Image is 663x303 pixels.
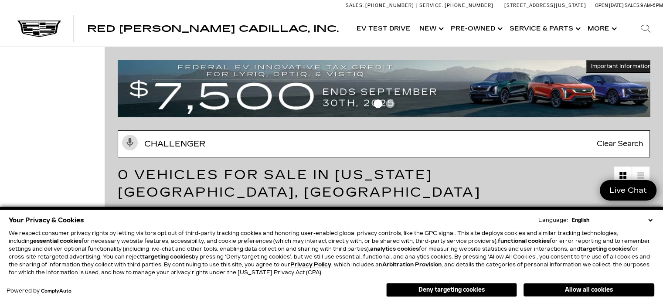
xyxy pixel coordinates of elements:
span: Red [PERSON_NAME] Cadillac, Inc. [87,24,339,34]
a: Live Chat [600,180,656,201]
a: [STREET_ADDRESS][US_STATE] [504,3,586,8]
a: Service: [PHONE_NUMBER] [416,3,496,8]
img: Cadillac Dark Logo with Cadillac White Text [17,20,61,37]
div: Powered by [7,288,71,294]
span: Important Information [591,63,651,70]
span: 0 Vehicles for Sale in [US_STATE][GEOGRAPHIC_DATA], [GEOGRAPHIC_DATA] [118,167,480,200]
strong: targeting cookies [142,254,192,260]
span: [PHONE_NUMBER] [445,3,493,8]
a: New [415,11,446,46]
strong: functional cookies [498,238,550,244]
button: More [583,11,619,46]
button: Deny targeting cookies [386,283,517,297]
span: Open [DATE] [595,3,624,8]
select: Language Select [570,216,654,224]
img: vrp-tax-ending-august-version [118,60,656,117]
a: Privacy Policy [290,262,331,268]
strong: targeting cookies [580,246,630,252]
span: Clear Search [592,131,648,157]
a: EV Test Drive [352,11,415,46]
p: We respect consumer privacy rights by letting visitors opt out of third-party tracking cookies an... [9,229,654,276]
a: Service & Parts [505,11,583,46]
span: Go to slide 2 [386,99,394,108]
span: Go to slide 1 [374,99,382,108]
input: Search Inventory [118,130,650,157]
a: ComplyAuto [41,289,71,294]
svg: Click to toggle on voice search [122,135,138,150]
button: Important Information [586,60,656,73]
strong: essential cookies [33,238,82,244]
span: [PHONE_NUMBER] [365,3,414,8]
div: Language: [538,218,568,223]
span: Live Chat [605,185,651,195]
strong: analytics cookies [370,246,419,252]
span: 9 AM-6 PM [640,3,663,8]
span: Service: [419,3,443,8]
a: Pre-Owned [446,11,505,46]
strong: Arbitration Provision [382,262,442,268]
span: Sales: [346,3,364,8]
button: Allow all cookies [524,283,654,296]
span: Sales: [625,3,640,8]
a: Red [PERSON_NAME] Cadillac, Inc. [87,24,339,33]
span: Your Privacy & Cookies [9,214,84,226]
a: Sales: [PHONE_NUMBER] [346,3,416,8]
